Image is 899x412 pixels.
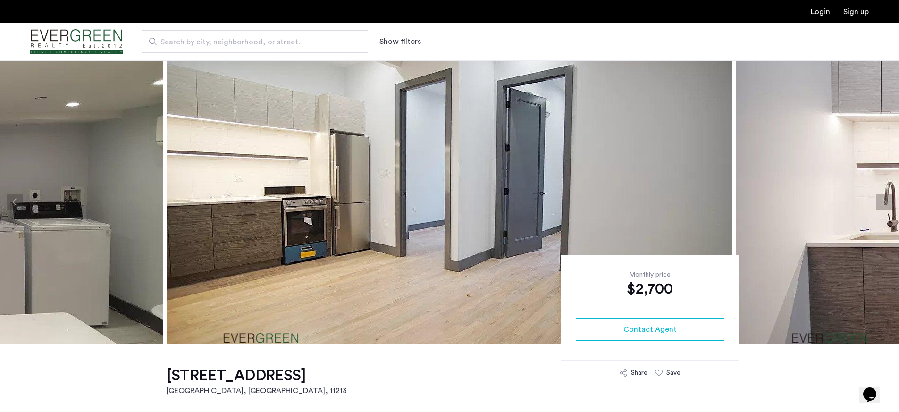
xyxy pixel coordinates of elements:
[30,24,123,59] a: Cazamio Logo
[576,279,724,298] div: $2,700
[167,366,347,385] h1: [STREET_ADDRESS]
[30,24,123,59] img: logo
[167,60,732,344] img: apartment
[876,194,892,210] button: Next apartment
[811,8,830,16] a: Login
[576,318,724,341] button: button
[7,194,23,210] button: Previous apartment
[142,30,368,53] input: Apartment Search
[379,36,421,47] button: Show or hide filters
[859,374,890,403] iframe: chat widget
[631,368,647,378] div: Share
[160,36,342,48] span: Search by city, neighborhood, or street.
[167,366,347,396] a: [STREET_ADDRESS][GEOGRAPHIC_DATA], [GEOGRAPHIC_DATA], 11213
[666,368,681,378] div: Save
[843,8,869,16] a: Registration
[576,270,724,279] div: Monthly price
[623,324,677,335] span: Contact Agent
[167,385,347,396] h2: [GEOGRAPHIC_DATA], [GEOGRAPHIC_DATA] , 11213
